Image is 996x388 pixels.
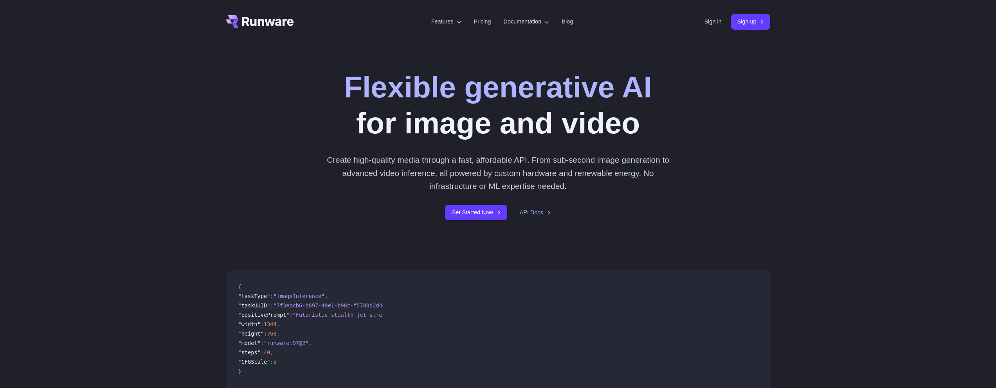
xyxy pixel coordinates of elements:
span: "steps" [238,349,261,356]
span: : [270,302,273,309]
span: "model" [238,340,261,346]
a: Blog [562,17,573,26]
span: "CFGScale" [238,359,270,365]
span: "taskUUID" [238,302,270,309]
span: "width" [238,321,261,327]
span: "taskType" [238,293,270,299]
span: , [277,331,280,337]
span: : [261,349,264,356]
p: Create high-quality media through a fast, affordable API. From sub-second image generation to adv... [324,153,672,192]
span: "runware:97@2" [264,340,309,346]
span: : [264,331,267,337]
span: : [270,293,273,299]
a: API Docs [520,208,551,217]
h1: for image and video [344,69,652,141]
span: 1344 [264,321,277,327]
span: 5 [274,359,277,365]
a: Pricing [474,17,491,26]
span: "positivePrompt" [238,312,290,318]
span: : [261,321,264,327]
span: "Futuristic stealth jet streaking through a neon-lit cityscape with glowing purple exhaust" [293,312,584,318]
label: Documentation [504,17,549,26]
a: Sign up [731,14,771,29]
strong: Flexible generative AI [344,70,652,104]
a: Sign in [704,17,722,26]
span: } [238,368,241,374]
label: Features [431,17,461,26]
span: { [238,284,241,290]
span: : [289,312,292,318]
span: , [270,349,273,356]
span: 40 [264,349,270,356]
span: "height" [238,331,264,337]
span: "7f3ebcb6-b897-49e1-b98c-f5789d2d40d7" [274,302,395,309]
span: , [277,321,280,327]
span: : [261,340,264,346]
span: : [270,359,273,365]
span: , [309,340,312,346]
a: Get Started Now [445,205,507,220]
span: 768 [267,331,277,337]
a: Go to / [226,15,294,28]
span: "imageInference" [274,293,325,299]
span: , [324,293,328,299]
